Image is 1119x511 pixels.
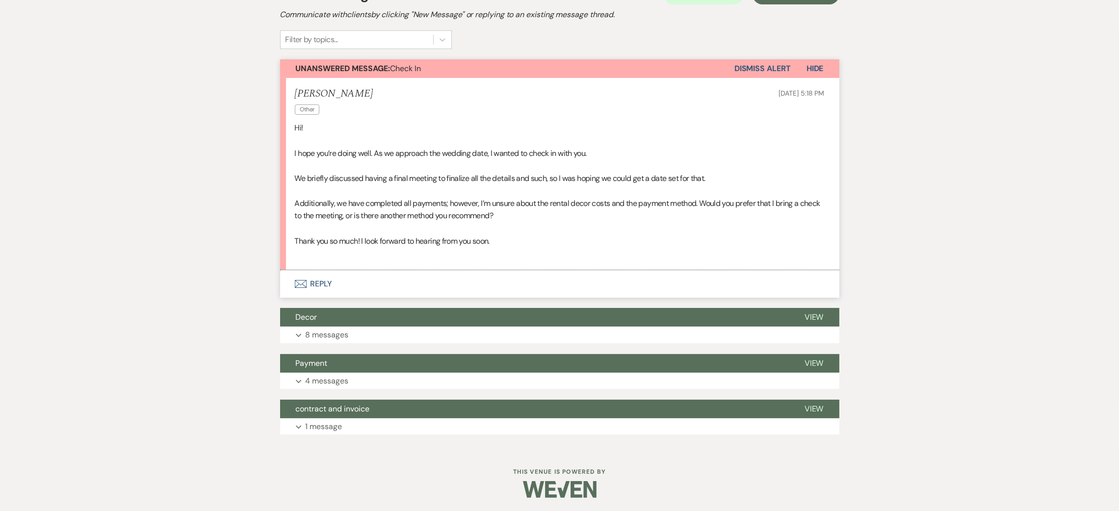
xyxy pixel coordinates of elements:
[295,197,825,222] p: Additionally, we have completed all payments; however, I’m unsure about the rental decor costs an...
[805,404,824,414] span: View
[280,270,839,298] button: Reply
[295,122,825,134] p: Hi!
[295,235,825,248] p: Thank you so much! I look forward to hearing from you soon.
[306,329,349,341] p: 8 messages
[280,418,839,435] button: 1 message
[779,89,824,98] span: [DATE] 5:18 PM
[296,404,370,414] span: contract and invoice
[523,472,597,507] img: Weven Logo
[734,59,791,78] button: Dismiss Alert
[805,358,824,368] span: View
[295,104,320,115] span: Other
[296,312,317,322] span: Decor
[791,59,839,78] button: Hide
[280,59,734,78] button: Unanswered Message:Check In
[280,308,789,327] button: Decor
[296,63,421,74] span: Check In
[280,327,839,343] button: 8 messages
[807,63,824,74] span: Hide
[789,308,839,327] button: View
[296,63,390,74] strong: Unanswered Message:
[295,88,373,100] h5: [PERSON_NAME]
[789,400,839,418] button: View
[295,147,825,160] p: I hope you’re doing well. As we approach the wedding date, I wanted to check in with you.
[296,358,328,368] span: Payment
[280,400,789,418] button: contract and invoice
[280,9,839,21] h2: Communicate with clients by clicking "New Message" or replying to an existing message thread.
[295,172,825,185] p: We briefly discussed having a final meeting to finalize all the details and such, so I was hoping...
[280,373,839,389] button: 4 messages
[306,375,349,387] p: 4 messages
[280,354,789,373] button: Payment
[805,312,824,322] span: View
[789,354,839,373] button: View
[306,420,342,433] p: 1 message
[286,34,338,46] div: Filter by topics...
